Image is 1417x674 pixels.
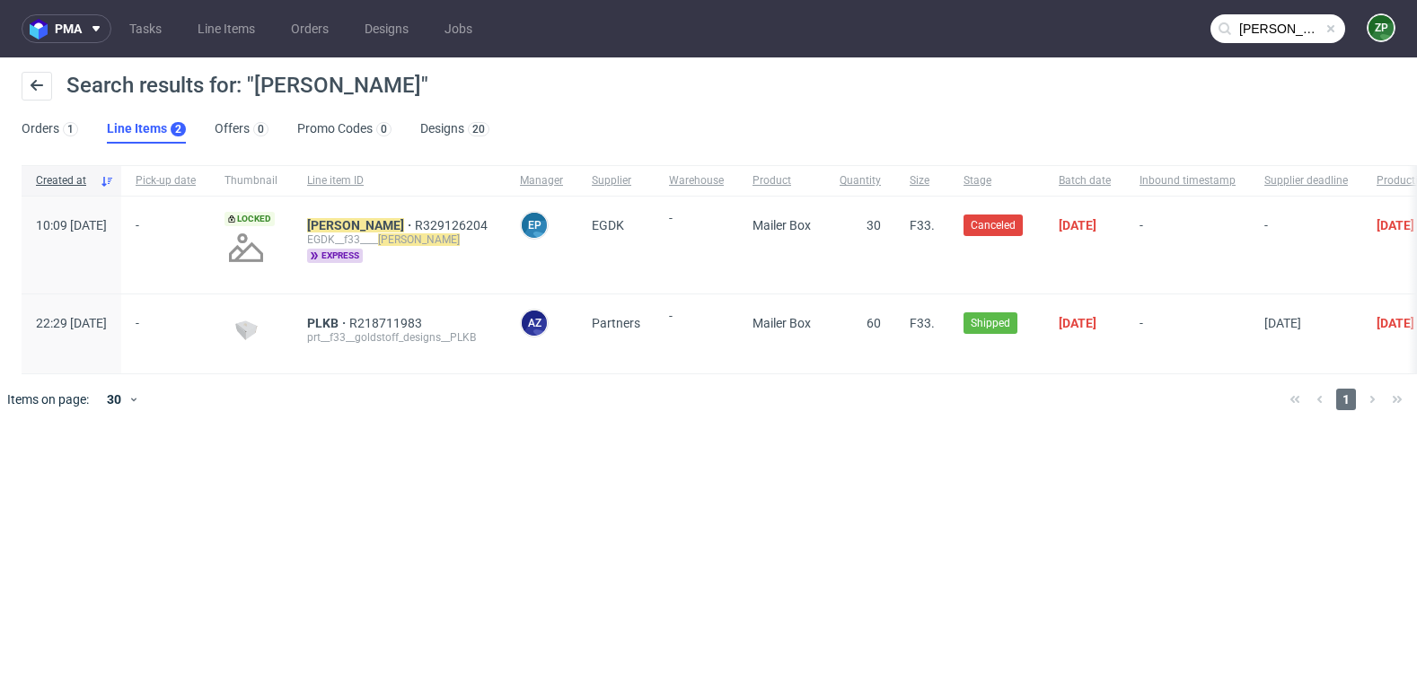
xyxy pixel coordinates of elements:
span: - [669,211,724,272]
span: F33. [910,218,935,232]
span: [DATE] [1377,316,1414,330]
a: Tasks [119,14,172,43]
a: Promo Codes0 [297,115,392,144]
figcaption: ZP [1369,15,1394,40]
a: Orders [280,14,339,43]
span: Locked [224,212,275,226]
span: 30 [867,218,881,232]
span: express [307,249,363,263]
figcaption: AZ [522,311,547,336]
a: Offers0 [215,115,268,144]
span: - [1140,316,1236,352]
a: Designs20 [420,115,489,144]
span: Pick-up date [136,173,196,188]
img: no_design.png [224,226,268,269]
span: F33. [910,316,935,330]
span: Supplier [592,173,640,188]
img: data [224,319,268,343]
span: - [1140,218,1236,272]
span: Inbound timestamp [1140,173,1236,188]
a: Jobs [434,14,483,43]
span: [DATE] [1264,316,1301,330]
span: Size [910,173,935,188]
div: 2 [175,123,181,136]
div: prt__f33__goldstoff_designs__PLKB [307,330,491,345]
span: 10:09 [DATE] [36,218,107,232]
div: EGDK__f33____ [307,232,491,247]
div: 1 [67,123,74,136]
span: Warehouse [669,173,724,188]
a: Orders1 [22,115,78,144]
span: EGDK [592,218,624,232]
span: Quantity [840,173,881,188]
a: Designs [354,14,419,43]
span: Shipped [971,315,1010,331]
mark: [PERSON_NAME] [307,218,404,232]
mark: [PERSON_NAME] [378,233,460,246]
a: R218711983 [349,316,426,330]
span: [DATE] [1059,316,1096,330]
a: Line Items [187,14,266,43]
span: - [136,316,196,352]
span: Mailer Box [753,218,811,232]
span: - [136,218,196,272]
span: pma [55,22,82,35]
span: Product [753,173,811,188]
div: 30 [96,387,128,412]
span: [DATE] [1059,218,1096,232]
a: PLKB [307,316,349,330]
span: Created at [36,173,92,188]
a: R329126204 [415,218,491,232]
button: pma [22,14,111,43]
span: Line item ID [307,173,491,188]
span: Supplier deadline [1264,173,1348,188]
span: Search results for: "[PERSON_NAME]" [66,73,428,98]
span: Batch date [1059,173,1111,188]
span: Stage [964,173,1030,188]
figcaption: EP [522,213,547,238]
div: 20 [472,123,485,136]
span: Partners [592,316,640,330]
span: Thumbnail [224,173,278,188]
span: Mailer Box [753,316,811,330]
span: 60 [867,316,881,330]
span: [DATE] [1377,218,1414,232]
div: 0 [381,123,387,136]
img: logo [30,19,55,39]
span: - [669,309,724,352]
span: Items on page: [7,390,89,408]
a: [PERSON_NAME] [307,218,415,232]
span: 1 [1336,389,1356,410]
span: Canceled [971,217,1016,233]
a: Line Items2 [107,115,186,144]
span: 22:29 [DATE] [36,316,107,330]
span: - [1264,218,1348,272]
div: 0 [258,123,264,136]
span: Manager [520,173,563,188]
